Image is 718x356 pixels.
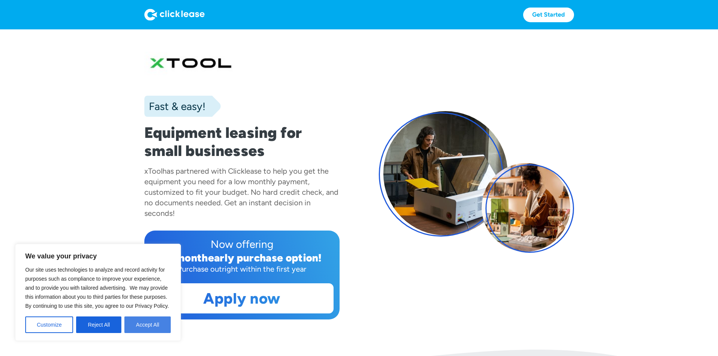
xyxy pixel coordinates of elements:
[144,167,338,218] div: has partnered with Clicklease to help you get the equipment you need for a low monthly payment, c...
[144,124,340,160] h1: Equipment leasing for small businesses
[76,316,121,333] button: Reject All
[15,244,181,341] div: We value your privacy
[144,167,162,176] div: xTool
[25,316,73,333] button: Customize
[124,316,171,333] button: Accept All
[25,267,169,309] span: Our site uses technologies to analyze and record activity for purposes such as compliance to impr...
[150,237,334,252] div: Now offering
[208,251,322,264] div: early purchase option!
[144,99,205,114] div: Fast & easy!
[150,264,334,274] div: Purchase outright within the first year
[25,252,171,261] p: We value your privacy
[151,284,333,313] a: Apply now
[523,8,574,22] a: Get Started
[162,251,208,264] div: 12 month
[144,9,205,21] img: Logo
